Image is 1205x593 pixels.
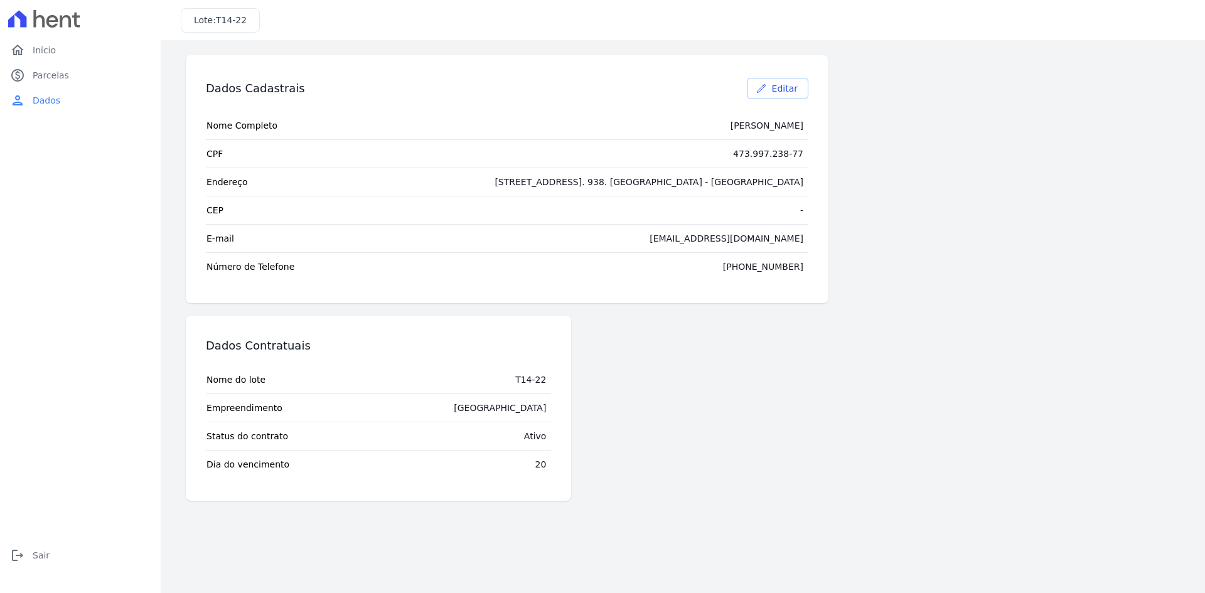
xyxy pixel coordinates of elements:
[5,88,156,113] a: personDados
[206,430,288,442] span: Status do contrato
[733,147,803,160] div: 473.997.238-77
[206,402,282,414] span: Empreendimento
[772,82,798,95] span: Editar
[747,78,808,99] a: Editar
[206,81,305,96] h3: Dados Cadastrais
[206,119,277,132] span: Nome Completo
[33,69,69,82] span: Parcelas
[216,15,247,25] span: T14-22
[731,119,803,132] div: [PERSON_NAME]
[515,373,546,386] div: T14-22
[5,38,156,63] a: homeInício
[206,458,289,471] span: Dia do vencimento
[723,260,803,273] div: [PHONE_NUMBER]
[194,14,247,27] h3: Lote:
[800,204,803,216] div: -
[33,549,50,562] span: Sair
[206,373,265,386] span: Nome do lote
[535,458,547,471] div: 20
[650,232,803,245] div: [EMAIL_ADDRESS][DOMAIN_NAME]
[206,204,223,216] span: CEP
[524,430,547,442] div: Ativo
[206,176,248,188] span: Endereço
[206,232,234,245] span: E-mail
[10,68,25,83] i: paid
[454,402,546,414] div: [GEOGRAPHIC_DATA]
[206,147,223,160] span: CPF
[33,44,56,56] span: Início
[10,43,25,58] i: home
[10,548,25,563] i: logout
[5,543,156,568] a: logoutSair
[206,260,294,273] span: Número de Telefone
[206,338,311,353] h3: Dados Contratuais
[10,93,25,108] i: person
[495,176,803,188] div: [STREET_ADDRESS]. 938. [GEOGRAPHIC_DATA] - [GEOGRAPHIC_DATA]
[33,94,60,107] span: Dados
[5,63,156,88] a: paidParcelas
